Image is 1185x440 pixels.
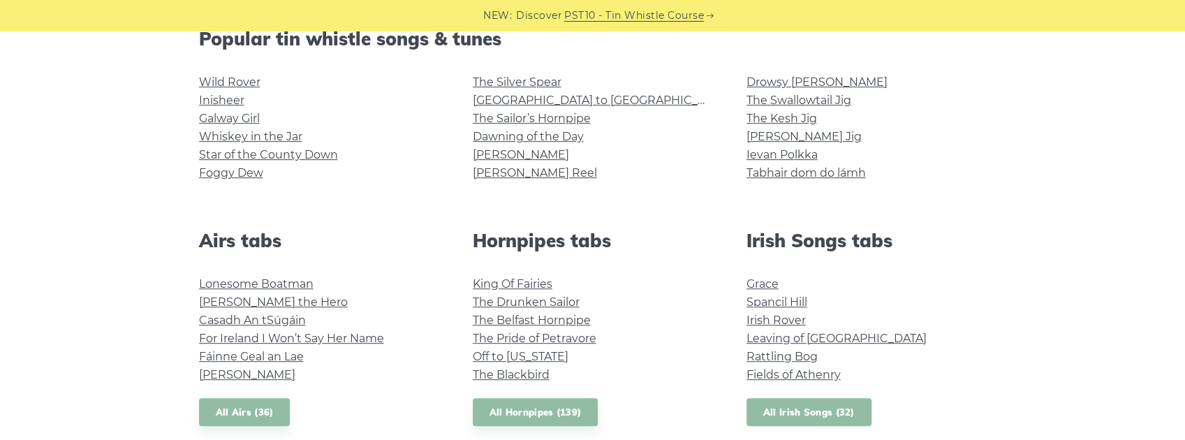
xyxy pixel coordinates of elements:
[473,332,596,345] a: The Pride of Petravore
[746,75,888,89] a: Drowsy [PERSON_NAME]
[199,75,260,89] a: Wild Rover
[473,112,591,125] a: The Sailor’s Hornpipe
[199,350,304,363] a: Fáinne Geal an Lae
[199,332,384,345] a: For Ireland I Won’t Say Her Name
[746,314,806,327] a: Irish Rover
[746,277,779,291] a: Grace
[746,112,817,125] a: The Kesh Jig
[199,148,338,161] a: Star of the County Down
[473,230,713,251] h2: Hornpipes tabs
[746,398,871,427] a: All Irish Songs (32)
[199,314,306,327] a: Casadh An tSúgáin
[473,314,591,327] a: The Belfast Hornpipe
[199,28,987,50] h2: Popular tin whistle songs & tunes
[473,75,561,89] a: The Silver Spear
[746,94,851,107] a: The Swallowtail Jig
[483,8,512,24] span: NEW:
[473,295,580,309] a: The Drunken Sailor
[746,332,927,345] a: Leaving of [GEOGRAPHIC_DATA]
[746,166,866,179] a: Tabhair dom do lámh
[473,398,598,427] a: All Hornpipes (139)
[199,130,302,143] a: Whiskey in the Jar
[199,295,348,309] a: [PERSON_NAME] the Hero
[473,350,568,363] a: Off to [US_STATE]
[746,350,818,363] a: Rattling Bog
[746,295,807,309] a: Spancil Hill
[473,130,584,143] a: Dawning of the Day
[199,94,244,107] a: Inisheer
[199,112,260,125] a: Galway Girl
[564,8,704,24] a: PST10 - Tin Whistle Course
[516,8,562,24] span: Discover
[473,277,552,291] a: King Of Fairies
[199,277,314,291] a: Lonesome Boatman
[199,166,263,179] a: Foggy Dew
[473,94,730,107] a: [GEOGRAPHIC_DATA] to [GEOGRAPHIC_DATA]
[746,130,862,143] a: [PERSON_NAME] Jig
[746,230,987,251] h2: Irish Songs tabs
[473,166,597,179] a: [PERSON_NAME] Reel
[199,230,439,251] h2: Airs tabs
[199,368,295,381] a: [PERSON_NAME]
[473,368,550,381] a: The Blackbird
[746,368,841,381] a: Fields of Athenry
[199,398,290,427] a: All Airs (36)
[746,148,818,161] a: Ievan Polkka
[473,148,569,161] a: [PERSON_NAME]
